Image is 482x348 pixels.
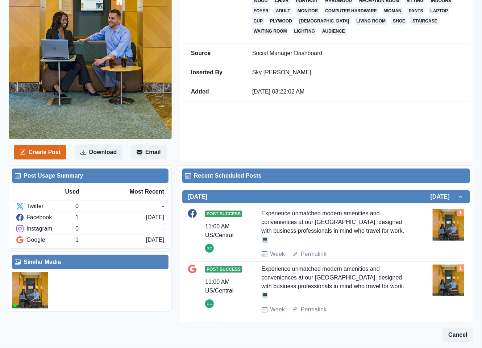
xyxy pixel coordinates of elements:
p: Social Manager Dashboard [252,50,461,57]
a: Sky [PERSON_NAME] [252,69,311,75]
img: zj8l2u42midqfunqbc6h [433,209,464,241]
a: plywood [269,17,294,25]
div: 0 [75,224,162,233]
div: [DATE] [146,236,164,244]
button: Cancel [443,328,473,342]
div: [DATE][DATE] [182,203,470,323]
div: Recent Scheduled Posts [185,171,467,180]
a: cup [252,17,264,25]
img: oo37w7tqhn9ukdyhucvc [12,272,48,308]
div: 1 [75,213,146,222]
a: [DEMOGRAPHIC_DATA] [298,17,351,25]
div: 1 [75,236,146,244]
div: Gizelle Carlos [207,244,212,253]
div: - [162,224,164,233]
a: laptop [429,7,449,14]
a: Week [270,250,285,258]
h2: [DATE] [431,193,457,200]
span: Post Success [205,266,242,273]
td: Added [182,82,244,101]
div: Used [65,187,115,196]
a: living room [355,17,387,25]
div: Most Recent [115,187,164,196]
div: Instagram [16,224,75,233]
div: Gizelle Carlos [207,299,212,308]
div: 11:00 AM US/Central [205,278,241,295]
td: [DATE] 03:22:02 AM [244,82,470,101]
td: Inserted By [182,63,244,82]
a: adult [274,7,292,14]
div: Experience unmatched modern amenities and conveniences at our [GEOGRAPHIC_DATA], designed with bu... [262,265,413,299]
div: 11:00 AM US/Central [205,222,241,240]
h2: [DATE] [188,193,207,200]
div: Post Usage Summary [15,171,166,180]
div: [DATE] [146,213,164,222]
a: lighting [293,28,316,35]
a: Permalink [301,305,327,314]
div: Twitter [16,202,75,211]
button: [DATE][DATE] [182,190,470,203]
a: shoe [391,17,407,25]
a: staircase [411,17,439,25]
div: Similar Media [15,258,166,266]
div: - [162,202,164,211]
button: Email [131,145,167,159]
div: 0 [75,202,162,211]
img: zj8l2u42midqfunqbc6h [433,265,464,296]
a: pants [407,7,425,14]
a: computer hardware [324,7,378,14]
button: Download [75,145,122,159]
div: Google [16,236,75,244]
button: Create Post [14,145,66,159]
div: Facebook [16,213,75,222]
a: foyer [252,7,270,14]
div: Total Media Attached [457,265,464,272]
td: Source [182,44,244,63]
span: Post Success [205,211,242,217]
a: monitor [296,7,319,14]
a: waiting room [252,28,288,35]
a: audience [321,28,346,35]
a: Permalink [301,250,327,258]
div: Experience unmatched modern amenities and conveniences at our [GEOGRAPHIC_DATA], designed with bu... [262,209,413,244]
a: woman [383,7,403,14]
div: Total Media Attached [457,209,464,216]
a: Week [270,305,285,314]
